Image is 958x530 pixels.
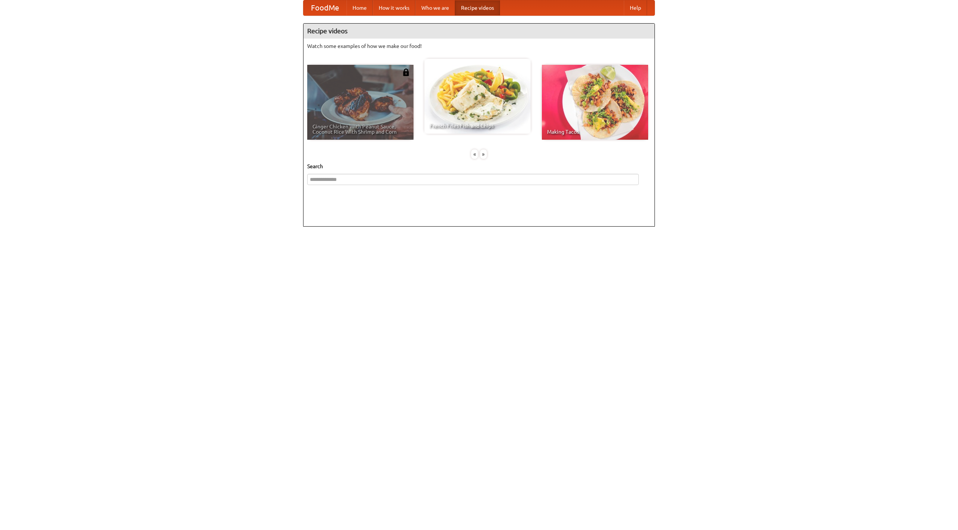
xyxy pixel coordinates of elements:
img: 483408.png [402,69,410,76]
a: Recipe videos [455,0,500,15]
a: Who we are [415,0,455,15]
h5: Search [307,163,651,170]
h4: Recipe videos [303,24,655,39]
a: Home [347,0,373,15]
a: Making Tacos [542,65,648,140]
p: Watch some examples of how we make our food! [307,42,651,50]
div: « [471,149,478,159]
span: Making Tacos [547,129,643,134]
a: FoodMe [303,0,347,15]
a: How it works [373,0,415,15]
div: » [480,149,487,159]
a: Help [624,0,647,15]
span: French Fries Fish and Chips [430,123,525,128]
a: French Fries Fish and Chips [424,59,531,134]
